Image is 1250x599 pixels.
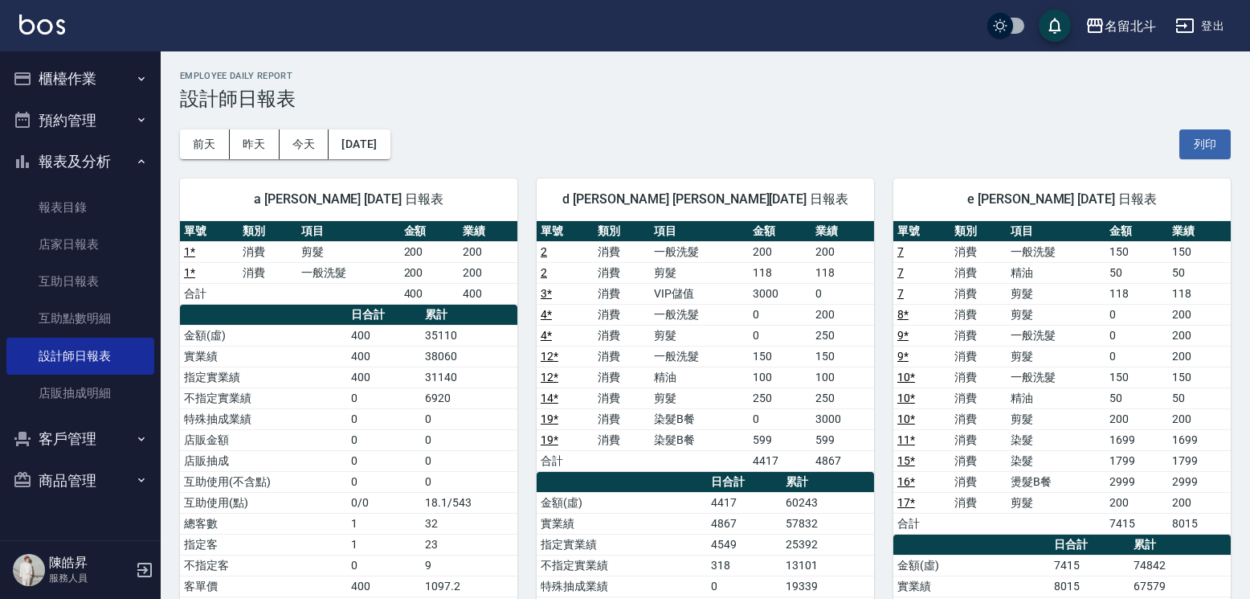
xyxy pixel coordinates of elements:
[1007,325,1105,346] td: 一般洗髮
[1039,10,1071,42] button: save
[537,492,707,513] td: 金額(虛)
[782,576,874,597] td: 19339
[49,555,131,571] h5: 陳皓昇
[749,262,811,283] td: 118
[1168,471,1231,492] td: 2999
[239,262,297,283] td: 消費
[347,513,421,534] td: 1
[913,191,1211,207] span: e [PERSON_NAME] [DATE] 日報表
[6,338,154,375] a: 設計師日報表
[1168,283,1231,304] td: 118
[707,513,782,534] td: 4867
[650,388,749,408] td: 剪髮
[1007,450,1105,471] td: 染髮
[950,241,1007,262] td: 消費
[421,325,517,346] td: 35110
[347,450,421,471] td: 0
[180,221,517,305] table: a dense table
[459,221,517,242] th: 業績
[950,388,1007,408] td: 消費
[650,221,749,242] th: 項目
[1168,408,1231,429] td: 200
[1105,262,1168,283] td: 50
[459,283,517,304] td: 400
[347,388,421,408] td: 0
[541,266,547,279] a: 2
[180,129,230,159] button: 前天
[6,263,154,300] a: 互助日報表
[594,283,651,304] td: 消費
[347,576,421,597] td: 400
[1105,388,1168,408] td: 50
[1168,346,1231,367] td: 200
[347,346,421,367] td: 400
[180,492,347,513] td: 互助使用(點)
[421,346,517,367] td: 38060
[1079,10,1162,43] button: 名留北斗
[1105,471,1168,492] td: 2999
[650,429,749,450] td: 染髮B餐
[180,555,347,576] td: 不指定客
[594,304,651,325] td: 消費
[347,325,421,346] td: 400
[1105,450,1168,471] td: 1799
[6,58,154,100] button: 櫃檯作業
[180,325,347,346] td: 金額(虛)
[1168,450,1231,471] td: 1799
[811,450,874,471] td: 4867
[6,300,154,337] a: 互助點數明細
[297,262,399,283] td: 一般洗髮
[1169,11,1231,41] button: 登出
[1105,283,1168,304] td: 118
[1105,429,1168,450] td: 1699
[6,189,154,226] a: 報表目錄
[749,450,811,471] td: 4417
[537,534,707,555] td: 指定實業績
[950,346,1007,367] td: 消費
[897,266,904,279] a: 7
[6,141,154,183] button: 報表及分析
[6,100,154,142] button: 預約管理
[594,262,651,283] td: 消費
[421,492,517,513] td: 18.1/543
[1050,535,1129,556] th: 日合計
[1007,471,1105,492] td: 燙髮B餐
[421,513,517,534] td: 32
[1105,408,1168,429] td: 200
[1129,535,1231,556] th: 累計
[811,388,874,408] td: 250
[180,534,347,555] td: 指定客
[782,555,874,576] td: 13101
[782,492,874,513] td: 60243
[650,262,749,283] td: 剪髮
[421,534,517,555] td: 23
[749,367,811,388] td: 100
[782,534,874,555] td: 25392
[811,367,874,388] td: 100
[811,429,874,450] td: 599
[594,241,651,262] td: 消費
[1050,576,1129,597] td: 8015
[893,221,1231,535] table: a dense table
[1050,555,1129,576] td: 7415
[347,305,421,326] th: 日合計
[6,460,154,502] button: 商品管理
[811,408,874,429] td: 3000
[421,450,517,471] td: 0
[400,241,459,262] td: 200
[1168,325,1231,346] td: 200
[19,14,65,35] img: Logo
[811,262,874,283] td: 118
[180,71,1231,81] h2: Employee Daily Report
[6,226,154,263] a: 店家日報表
[421,408,517,429] td: 0
[49,571,131,585] p: 服務人員
[950,325,1007,346] td: 消費
[180,513,347,534] td: 總客數
[1007,408,1105,429] td: 剪髮
[459,241,517,262] td: 200
[811,304,874,325] td: 200
[650,325,749,346] td: 剪髮
[1007,346,1105,367] td: 剪髮
[893,576,1050,597] td: 實業績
